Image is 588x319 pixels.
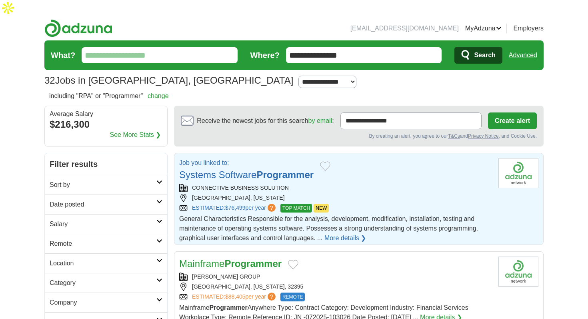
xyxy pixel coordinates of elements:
a: Salary [45,214,167,234]
a: Company [45,293,167,312]
span: TOP MATCH [280,204,312,213]
a: Date posted [45,195,167,214]
span: $88,405 [225,293,246,300]
a: by email [308,117,332,124]
div: $216,300 [50,117,162,132]
label: What? [51,49,75,61]
h2: Date posted [50,200,156,209]
h1: Jobs in [GEOGRAPHIC_DATA], [GEOGRAPHIC_DATA] [44,75,293,86]
span: ? [268,204,276,212]
span: REMOTE [280,293,305,301]
a: MainframeProgrammer [179,258,282,269]
a: T&Cs [448,133,460,139]
a: Advanced [509,47,537,63]
h2: Salary [50,219,156,229]
h2: including "RPA" or "Programmer" [49,91,169,101]
button: Add to favorite jobs [288,260,298,269]
button: Create alert [488,112,537,129]
button: Search [454,47,502,64]
li: [EMAIL_ADDRESS][DOMAIN_NAME] [350,24,459,33]
a: More details ❯ [324,233,366,243]
div: [GEOGRAPHIC_DATA], [US_STATE] [179,194,492,202]
strong: Programmer [224,258,282,269]
a: [PERSON_NAME] GROUP [192,273,260,280]
img: Eliassen Group logo [498,257,538,287]
span: NEW [314,204,329,213]
h2: Remote [50,239,156,249]
h2: Category [50,278,156,288]
label: Where? [250,49,280,61]
a: Systems SoftwareProgrammer [179,169,314,180]
h2: Sort by [50,180,156,190]
a: change [148,92,169,99]
a: Remote [45,234,167,253]
p: Job you linked to: [179,158,314,168]
div: CONNECTIVE BUSINESS SOLUTION [179,184,492,192]
img: Company logo [498,158,538,188]
button: Add to favorite jobs [320,161,330,171]
span: 32 [44,73,55,88]
div: Average Salary [50,111,162,117]
a: Sort by [45,175,167,195]
strong: Programmer [210,304,248,311]
span: Receive the newest jobs for this search : [197,116,334,126]
span: General Characteristics Responsible for the analysis, development, modification, installation, te... [179,215,478,241]
a: Category [45,273,167,293]
div: By creating an alert, you agree to our and , and Cookie Use. [181,132,537,140]
div: [GEOGRAPHIC_DATA], [US_STATE], 32395 [179,283,492,291]
a: ESTIMATED:$88,405per year? [192,293,277,301]
a: Employers [513,24,544,33]
span: $76,499 [225,205,246,211]
a: See More Stats ❯ [110,130,161,140]
h2: Filter results [45,153,167,175]
span: ? [268,293,276,301]
a: Privacy Notice [468,133,499,139]
h2: Company [50,298,156,307]
span: Search [474,47,495,63]
a: MyAdzuna [465,24,502,33]
strong: Programmer [256,169,314,180]
h2: Location [50,259,156,268]
img: Adzuna logo [44,19,112,37]
a: Location [45,253,167,273]
a: ESTIMATED:$76,499per year? [192,204,277,213]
